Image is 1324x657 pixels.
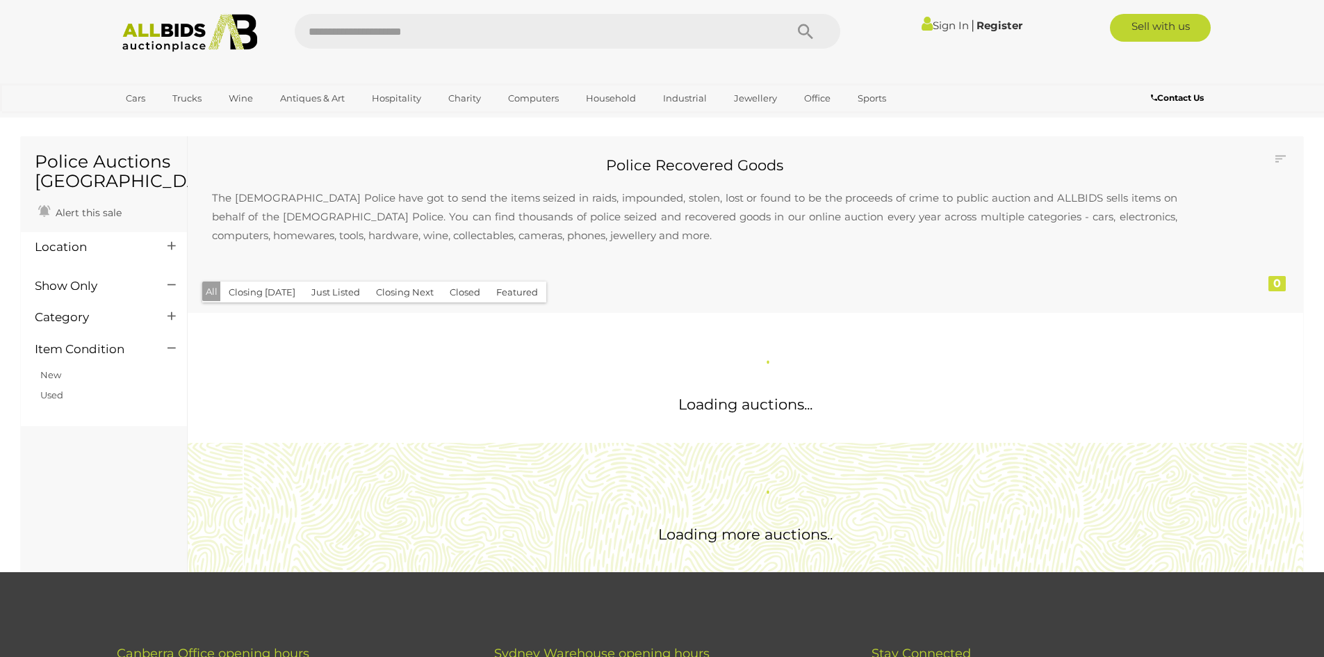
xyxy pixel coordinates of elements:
[971,17,974,33] span: |
[303,282,368,303] button: Just Listed
[35,241,147,254] h4: Location
[795,87,840,110] a: Office
[202,282,221,302] button: All
[35,152,173,190] h1: Police Auctions [GEOGRAPHIC_DATA]
[499,87,568,110] a: Computers
[35,279,147,293] h4: Show Only
[198,157,1191,173] h2: Police Recovered Goods
[1151,90,1207,106] a: Contact Us
[849,87,895,110] a: Sports
[922,19,969,32] a: Sign In
[654,87,716,110] a: Industrial
[117,110,234,133] a: [GEOGRAPHIC_DATA]
[220,282,304,303] button: Closing [DATE]
[163,87,211,110] a: Trucks
[368,282,442,303] button: Closing Next
[220,87,262,110] a: Wine
[198,175,1191,259] p: The [DEMOGRAPHIC_DATA] Police have got to send the items seized in raids, impounded, stolen, lost...
[577,87,645,110] a: Household
[1151,92,1204,103] b: Contact Us
[117,87,154,110] a: Cars
[271,87,354,110] a: Antiques & Art
[115,14,265,52] img: Allbids.com.au
[678,396,812,413] span: Loading auctions...
[771,14,840,49] button: Search
[52,206,122,219] span: Alert this sale
[363,87,430,110] a: Hospitality
[1268,276,1286,291] div: 0
[40,369,61,380] a: New
[35,343,147,356] h4: Item Condition
[725,87,786,110] a: Jewellery
[976,19,1022,32] a: Register
[1110,14,1211,42] a: Sell with us
[658,526,833,543] span: Loading more auctions..
[488,282,546,303] button: Featured
[35,311,147,324] h4: Category
[441,282,489,303] button: Closed
[439,87,490,110] a: Charity
[35,201,125,222] a: Alert this sale
[40,389,63,400] a: Used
